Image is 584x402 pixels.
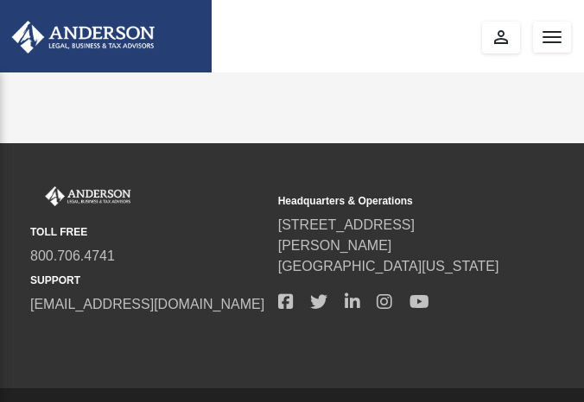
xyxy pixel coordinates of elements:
i: perm_identity [491,27,511,47]
a: 800.706.4741 [30,248,115,263]
a: [GEOGRAPHIC_DATA][US_STATE] [278,259,499,273]
img: Anderson Advisors Platinum Portal [30,186,134,206]
a: [STREET_ADDRESS][PERSON_NAME] [278,217,415,253]
small: TOLL FREE [30,224,266,240]
a: [EMAIL_ADDRESS][DOMAIN_NAME] [30,297,264,311]
small: SUPPORT [30,273,266,288]
small: Headquarters & Operations [278,193,514,209]
a: perm_identity [482,22,520,53]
